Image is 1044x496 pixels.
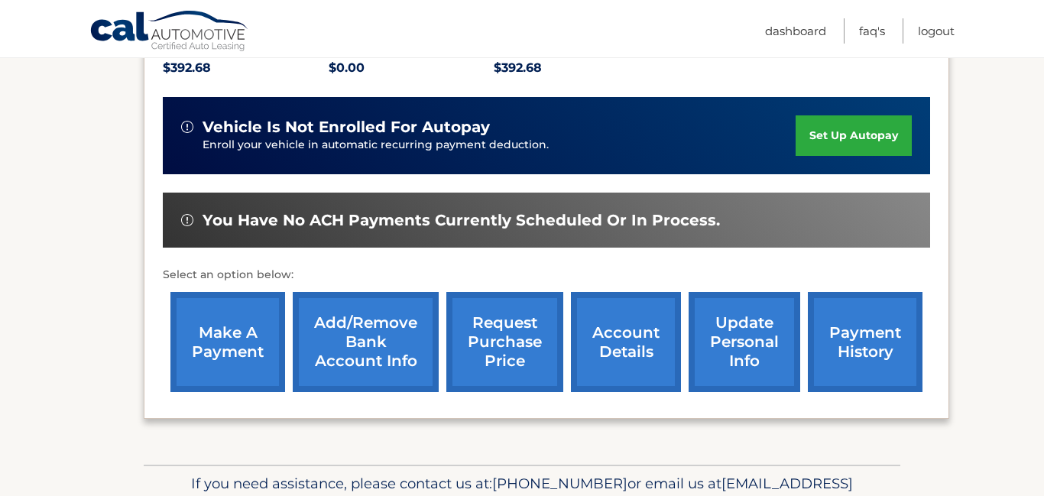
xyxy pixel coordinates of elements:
[689,292,800,392] a: update personal info
[203,137,796,154] p: Enroll your vehicle in automatic recurring payment deduction.
[796,115,912,156] a: set up autopay
[163,57,329,79] p: $392.68
[89,10,250,54] a: Cal Automotive
[859,18,885,44] a: FAQ's
[293,292,439,392] a: Add/Remove bank account info
[492,475,627,492] span: [PHONE_NUMBER]
[203,211,720,230] span: You have no ACH payments currently scheduled or in process.
[329,57,494,79] p: $0.00
[170,292,285,392] a: make a payment
[808,292,922,392] a: payment history
[181,121,193,133] img: alert-white.svg
[494,57,660,79] p: $392.68
[765,18,826,44] a: Dashboard
[203,118,490,137] span: vehicle is not enrolled for autopay
[446,292,563,392] a: request purchase price
[163,266,930,284] p: Select an option below:
[571,292,681,392] a: account details
[181,214,193,226] img: alert-white.svg
[918,18,955,44] a: Logout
